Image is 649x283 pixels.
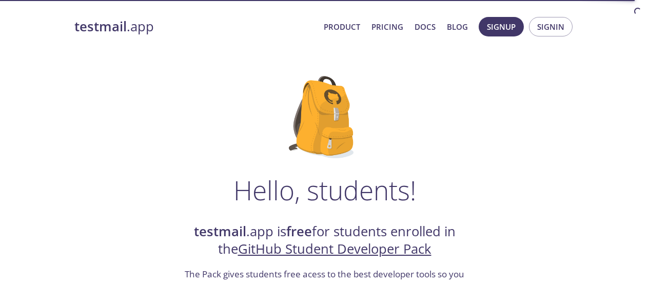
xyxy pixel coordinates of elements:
[238,240,431,258] a: GitHub Student Developer Pack
[194,222,246,240] strong: testmail
[286,222,312,240] strong: free
[537,20,564,33] span: Signin
[74,18,316,35] a: testmail.app
[74,17,127,35] strong: testmail
[487,20,516,33] span: Signup
[479,17,524,36] button: Signup
[233,175,416,205] h1: Hello, students!
[184,223,466,258] h2: .app is for students enrolled in the
[415,20,436,33] a: Docs
[447,20,468,33] a: Blog
[529,17,573,36] button: Signin
[324,20,360,33] a: Product
[289,76,360,158] img: github-student-backpack.png
[371,20,403,33] a: Pricing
